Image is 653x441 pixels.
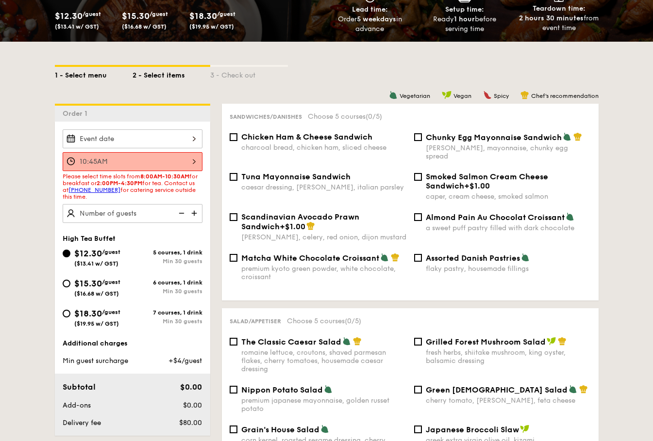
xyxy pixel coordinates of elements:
div: 2 - Select items [133,67,210,80]
input: Assorted Danish Pastriesflaky pastry, housemade fillings [414,254,422,262]
span: /guest [102,249,120,255]
input: Grain's House Saladcorn kernel, roasted sesame dressing, cherry tomato [230,425,237,433]
img: icon-vegan.f8ff3823.svg [547,337,556,346]
span: The Classic Caesar Salad [241,337,341,346]
span: High Tea Buffet [63,235,116,243]
span: Lead time: [352,5,388,14]
span: Choose 5 courses [287,317,361,325]
div: a sweet puff pastry filled with dark chocolate [426,224,591,232]
img: icon-vegetarian.fe4039eb.svg [324,385,333,394]
span: Add-ons [63,401,91,409]
span: $15.30 [122,11,150,21]
span: $12.30 [55,11,83,21]
div: from event time [516,14,603,33]
img: icon-add.58712e84.svg [188,204,202,222]
span: Nippon Potato Salad [241,385,323,394]
span: Tuna Mayonnaise Sandwich [241,172,351,181]
input: Almond Pain Au Chocolat Croissanta sweet puff pastry filled with dark chocolate [414,213,422,221]
span: Grilled Forest Mushroom Salad [426,337,546,346]
input: Matcha White Chocolate Croissantpremium kyoto green powder, white chocolate, croissant [230,254,237,262]
img: icon-spicy.37a8142b.svg [483,91,492,99]
div: 7 courses, 1 drink [133,309,202,316]
span: Subtotal [63,382,96,392]
div: fresh herbs, shiitake mushroom, king oyster, balsamic dressing [426,348,591,365]
input: Number of guests [63,204,202,223]
span: Sandwiches/Danishes [230,113,302,120]
div: [PERSON_NAME], mayonnaise, chunky egg spread [426,144,591,160]
strong: 2:00PM-4:30PM [97,180,142,187]
div: charcoal bread, chicken ham, sliced cheese [241,143,406,152]
span: $80.00 [179,419,202,427]
img: icon-vegan.f8ff3823.svg [442,91,452,99]
img: icon-chef-hat.a58ddaea.svg [306,221,315,230]
div: Order in advance [327,15,414,34]
span: +$1.00 [464,181,490,190]
span: Spicy [494,93,509,99]
input: Grilled Forest Mushroom Saladfresh herbs, shiitake mushroom, king oyster, balsamic dressing [414,338,422,346]
img: icon-chef-hat.a58ddaea.svg [579,385,588,394]
img: icon-chef-hat.a58ddaea.svg [353,337,362,346]
input: Tuna Mayonnaise Sandwichcaesar dressing, [PERSON_NAME], italian parsley [230,173,237,181]
span: Delivery fee [63,419,101,427]
input: Chunky Egg Mayonnaise Sandwich[PERSON_NAME], mayonnaise, chunky egg spread [414,133,422,141]
input: Japanese Broccoli Slawgreek extra virgin olive oil, kizami [PERSON_NAME], yuzu soy-sesame dressing [414,425,422,433]
div: Additional charges [63,339,202,348]
span: ($16.68 w/ GST) [122,23,167,30]
span: Chunky Egg Mayonnaise Sandwich [426,133,562,142]
div: 3 - Check out [210,67,288,80]
img: icon-vegetarian.fe4039eb.svg [566,212,574,221]
span: (0/5) [366,112,382,121]
strong: 1 hour [454,15,475,23]
input: Nippon Potato Saladpremium japanese mayonnaise, golden russet potato [230,386,237,394]
input: $15.30/guest($16.68 w/ GST)6 courses, 1 drinkMin 30 guests [63,280,70,287]
input: The Classic Caesar Saladromaine lettuce, croutons, shaved parmesan flakes, cherry tomatoes, house... [230,338,237,346]
span: Assorted Danish Pastries [426,253,520,263]
span: $18.30 [74,308,102,319]
div: caper, cream cheese, smoked salmon [426,192,591,201]
span: $15.30 [74,278,102,289]
span: $0.00 [180,382,202,392]
span: /guest [102,309,120,315]
span: Green [DEMOGRAPHIC_DATA] Salad [426,385,568,394]
img: icon-vegetarian.fe4039eb.svg [521,253,530,262]
span: $18.30 [189,11,217,21]
img: icon-vegetarian.fe4039eb.svg [563,132,571,141]
input: Scandinavian Avocado Prawn Sandwich+$1.00[PERSON_NAME], celery, red onion, dijon mustard [230,213,237,221]
span: ($19.95 w/ GST) [189,23,234,30]
input: Smoked Salmon Cream Cheese Sandwich+$1.00caper, cream cheese, smoked salmon [414,173,422,181]
img: icon-chef-hat.a58ddaea.svg [558,337,567,346]
input: $18.30/guest($19.95 w/ GST)7 courses, 1 drinkMin 30 guests [63,310,70,317]
span: ($13.41 w/ GST) [74,260,118,267]
img: icon-vegetarian.fe4039eb.svg [320,425,329,433]
span: ($13.41 w/ GST) [55,23,99,30]
span: Smoked Salmon Cream Cheese Sandwich [426,172,548,190]
div: Ready before serving time [421,15,508,34]
span: ($19.95 w/ GST) [74,320,119,327]
img: icon-vegetarian.fe4039eb.svg [342,337,351,346]
strong: 2 hours 30 minutes [519,14,584,22]
img: icon-vegetarian.fe4039eb.svg [569,385,577,394]
div: Min 30 guests [133,288,202,295]
img: icon-reduce.1d2dbef1.svg [173,204,188,222]
div: cherry tomato, [PERSON_NAME], feta cheese [426,396,591,405]
span: +$1.00 [280,222,305,231]
span: Order 1 [63,110,91,118]
span: /guest [217,11,235,17]
input: Green [DEMOGRAPHIC_DATA] Saladcherry tomato, [PERSON_NAME], feta cheese [414,386,422,394]
input: Chicken Ham & Cheese Sandwichcharcoal bread, chicken ham, sliced cheese [230,133,237,141]
input: $12.30/guest($13.41 w/ GST)5 courses, 1 drinkMin 30 guests [63,250,70,257]
span: /guest [102,279,120,285]
span: Almond Pain Au Chocolat Croissant [426,213,565,222]
span: Chicken Ham & Cheese Sandwich [241,132,372,142]
div: flaky pastry, housemade fillings [426,265,591,273]
div: romaine lettuce, croutons, shaved parmesan flakes, cherry tomatoes, housemade caesar dressing [241,348,406,373]
div: Min 30 guests [133,258,202,265]
span: Vegetarian [400,93,430,99]
a: [PHONE_NUMBER] [68,187,120,193]
img: icon-vegetarian.fe4039eb.svg [380,253,389,262]
span: $12.30 [74,248,102,259]
span: Teardown time: [533,4,586,13]
span: Scandinavian Avocado Prawn Sandwich [241,212,359,231]
img: icon-chef-hat.a58ddaea.svg [573,132,582,141]
span: (0/5) [345,317,361,325]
